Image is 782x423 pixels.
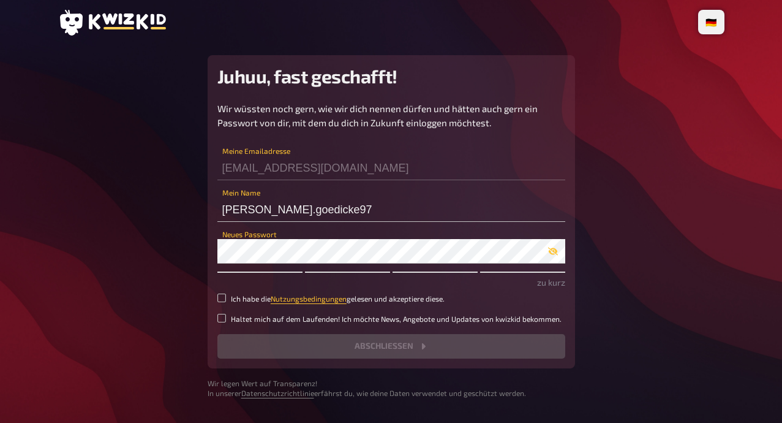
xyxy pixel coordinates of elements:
[217,197,565,222] input: Mein Name
[701,12,722,32] li: 🇩🇪
[231,294,445,304] small: Ich habe die gelesen und akzeptiere diese.
[231,314,562,324] small: Haltet mich auf dem Laufenden! Ich möchte News, Angebote und Updates von kwizkid bekommen.
[217,65,565,87] h2: Juhuu, fast geschafft!
[271,294,347,303] a: Nutzungsbedingungen
[241,389,314,397] a: Datenschutzrichtlinie
[217,276,565,289] p: zu kurz
[217,334,565,359] button: Abschließen
[217,102,565,129] p: Wir wüssten noch gern, wie wir dich nennen dürfen und hätten auch gern ein Passwort von dir, mit ...
[208,378,575,399] small: Wir legen Wert auf Transparenz! In unserer erfährst du, wie deine Daten verwendet und geschützt w...
[217,156,565,180] input: Meine Emailadresse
